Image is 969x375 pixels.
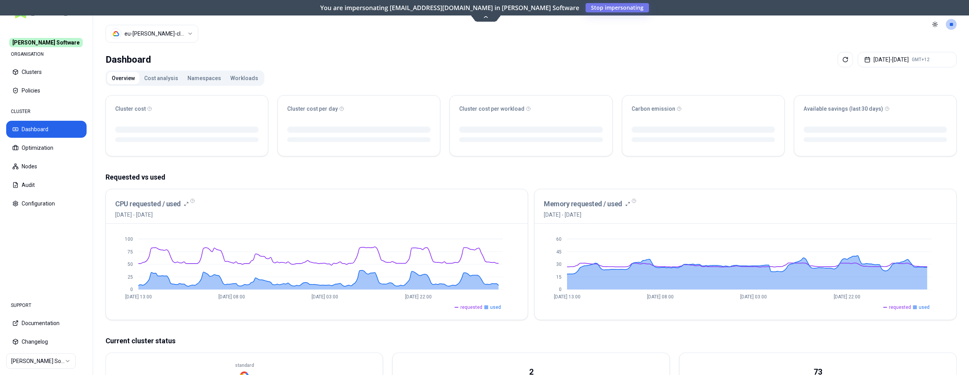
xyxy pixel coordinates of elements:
[556,249,562,255] tspan: 45
[6,104,87,119] div: CLUSTER
[140,72,183,84] button: Cost analysis
[6,176,87,193] button: Audit
[115,199,181,209] h3: CPU requested / used
[125,236,133,242] tspan: 100
[544,211,630,219] span: [DATE] - [DATE]
[490,304,501,310] span: used
[312,294,338,300] tspan: [DATE] 03:00
[804,105,947,113] div: Available savings (last 30 days)
[183,72,226,84] button: Namespaces
[889,304,911,310] span: requested
[858,52,957,67] button: [DATE]-[DATE]GMT+12
[128,249,133,255] tspan: 75
[226,72,263,84] button: Workloads
[632,105,775,113] div: Carbon emission
[554,294,581,300] tspan: [DATE] 13:00
[6,195,87,212] button: Configuration
[740,294,767,300] tspan: [DATE] 03:00
[459,105,603,113] div: Cluster cost per workload
[112,30,119,37] img: gcp
[6,121,87,138] button: Dashboard
[460,304,482,310] span: requested
[6,298,87,313] div: SUPPORT
[6,139,87,156] button: Optimization
[128,262,133,267] tspan: 50
[6,315,87,332] button: Documentation
[106,336,957,346] p: Current cluster status
[115,105,259,113] div: Cluster cost
[834,294,860,300] tspan: [DATE] 22:00
[124,30,187,38] div: eu-rex-cluster
[106,52,151,67] div: Dashboard
[919,304,930,310] span: used
[130,287,133,292] tspan: 0
[556,274,562,280] tspan: 15
[556,262,562,267] tspan: 30
[287,105,431,113] div: Cluster cost per day
[544,199,622,209] h3: Memory requested / used
[6,333,87,350] button: Changelog
[9,38,83,47] span: [PERSON_NAME] Software
[405,294,432,300] tspan: [DATE] 22:00
[218,294,245,300] tspan: [DATE] 08:00
[106,172,957,183] p: Requested vs used
[647,294,674,300] tspan: [DATE] 08:00
[559,287,562,292] tspan: 0
[6,158,87,175] button: Nodes
[912,57,930,63] span: GMT+12
[115,211,189,219] span: [DATE] - [DATE]
[6,46,87,62] div: ORGANISATION
[106,25,198,43] button: Select a value
[107,72,140,84] button: Overview
[6,63,87,80] button: Clusters
[125,294,152,300] tspan: [DATE] 13:00
[235,362,254,368] p: standard
[128,274,133,280] tspan: 25
[556,236,562,242] tspan: 60
[6,82,87,99] button: Policies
